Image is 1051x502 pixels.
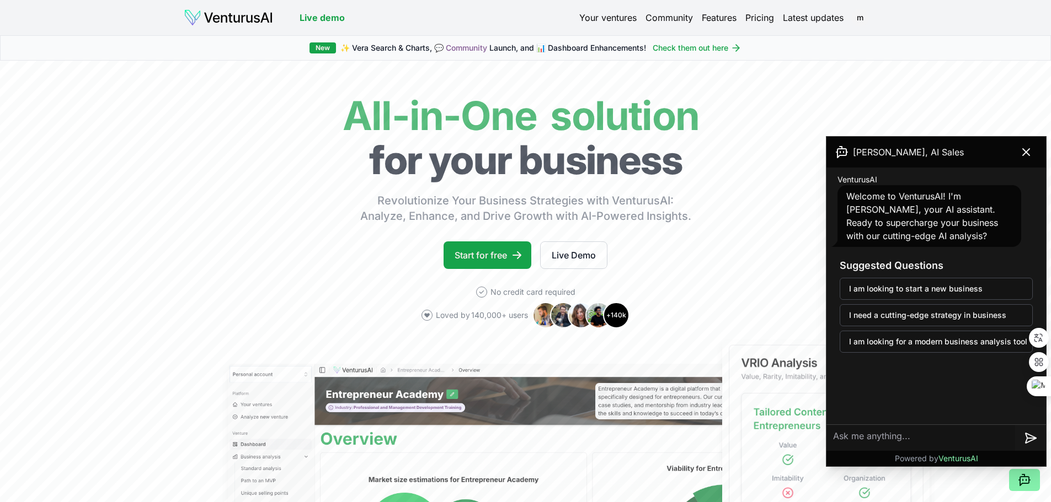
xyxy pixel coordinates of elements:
a: Features [702,11,737,24]
a: Latest updates [783,11,844,24]
span: ✨ Vera Search & Charts, 💬 Launch, and 📊 Dashboard Enhancements! [340,42,646,53]
a: Pricing [745,11,774,24]
img: Avatar 1 [532,302,559,328]
a: Community [645,11,693,24]
span: VenturusAI [938,454,978,463]
a: Your ventures [579,11,637,24]
a: Check them out here [653,42,741,53]
button: I am looking to start a new business [840,278,1033,300]
img: Avatar 2 [550,302,577,328]
img: Avatar 4 [585,302,612,328]
span: m [851,9,869,26]
span: Welcome to VenturusAI! I'm [PERSON_NAME], your AI assistant. Ready to supercharge your business w... [846,191,998,241]
button: m [852,10,868,25]
p: Powered by [895,453,978,464]
img: logo [184,9,273,26]
span: VenturusAI [837,174,877,185]
a: Live demo [300,11,345,24]
a: Live Demo [540,241,607,269]
span: [PERSON_NAME], AI Sales [853,145,964,159]
h3: Suggested Questions [840,258,1033,273]
a: Community [446,43,487,52]
a: Start for free [444,241,531,269]
img: Avatar 3 [568,302,594,328]
div: New [310,42,336,53]
button: I need a cutting-edge strategy in business [840,304,1033,326]
button: I am looking for a modern business analysis tool [840,331,1033,353]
